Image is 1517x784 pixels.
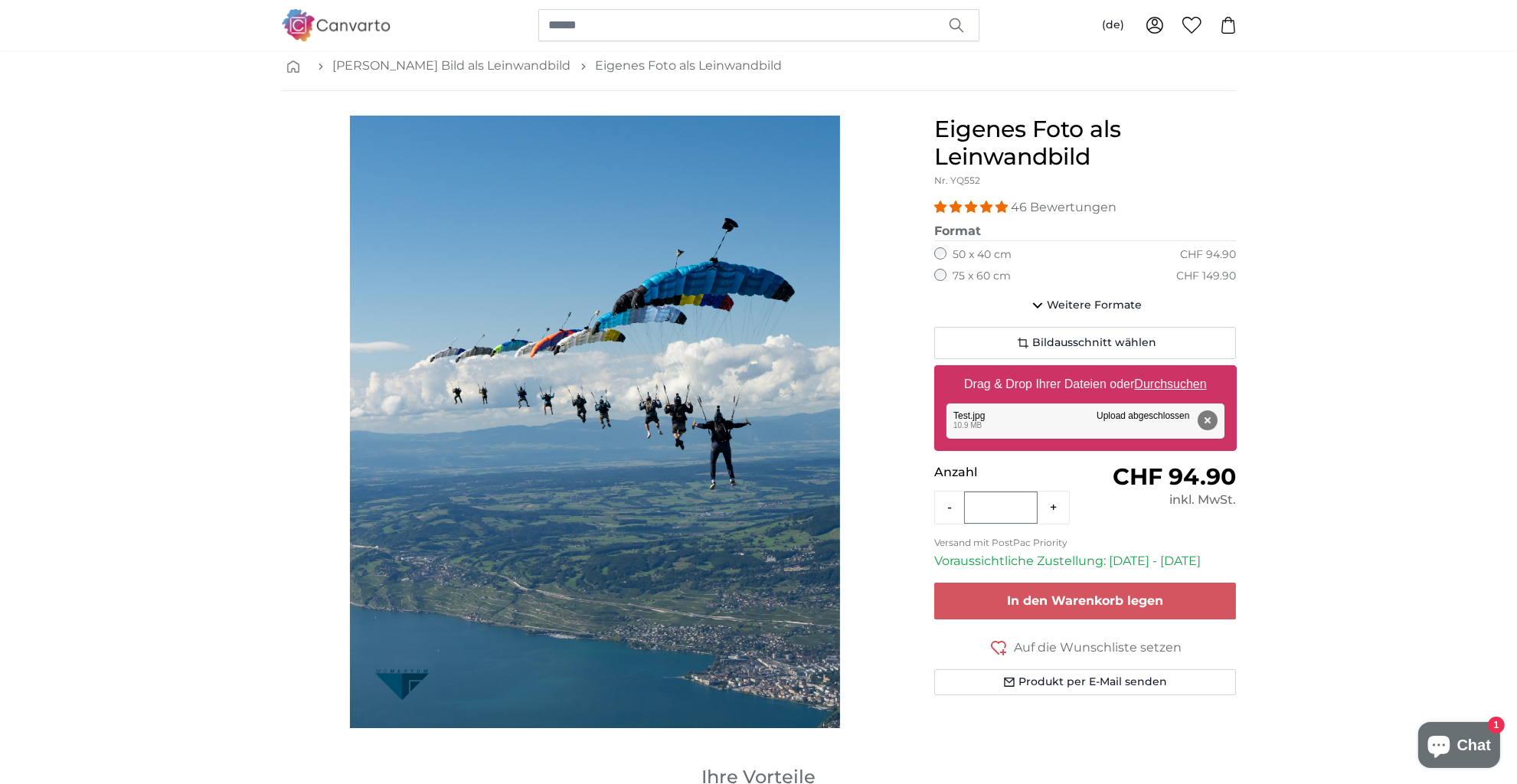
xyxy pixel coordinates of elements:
[934,200,1011,214] span: 4.93 stars
[1085,491,1236,509] div: inkl. MwSt.
[934,463,1085,482] p: Anzahl
[934,669,1237,695] button: Produkt per E-Mail senden
[934,552,1237,570] p: Voraussichtliche Zustellung: [DATE] - [DATE]
[1180,247,1236,263] div: CHF 94.90
[934,638,1237,657] button: Auf die Wunschliste setzen
[1414,722,1505,772] inbox-online-store-chat: Onlineshop-Chat von Shopify
[1113,462,1236,491] span: CHF 94.90
[1011,200,1116,214] span: 46 Bewertungen
[596,57,783,75] a: Eigenes Foto als Leinwandbild
[333,57,571,75] a: [PERSON_NAME] Bild als Leinwandbild
[281,9,391,41] img: Canvarto
[958,369,1213,400] label: Drag & Drop Ihrer Dateien oder
[934,222,1237,241] legend: Format
[1134,377,1206,390] u: Durchsuchen
[281,116,910,728] div: 1 of 1
[934,290,1237,321] button: Weitere Formate
[953,269,1011,284] label: 75 x 60 cm
[1007,593,1163,608] span: In den Warenkorb legen
[934,537,1237,549] p: Versand mit PostPac Priority
[934,327,1237,359] button: Bildausschnitt wählen
[934,116,1237,171] h1: Eigenes Foto als Leinwandbild
[934,175,980,186] span: Nr. YQ552
[935,492,964,523] button: -
[281,41,1237,91] nav: breadcrumbs
[1032,335,1156,351] span: Bildausschnitt wählen
[1047,298,1142,313] span: Weitere Formate
[934,583,1237,619] button: In den Warenkorb legen
[1176,269,1236,284] div: CHF 149.90
[1038,492,1069,523] button: +
[1014,639,1182,657] span: Auf die Wunschliste setzen
[953,247,1012,263] label: 50 x 40 cm
[350,116,840,728] img: personalised-canvas-print
[1090,11,1136,39] button: (de)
